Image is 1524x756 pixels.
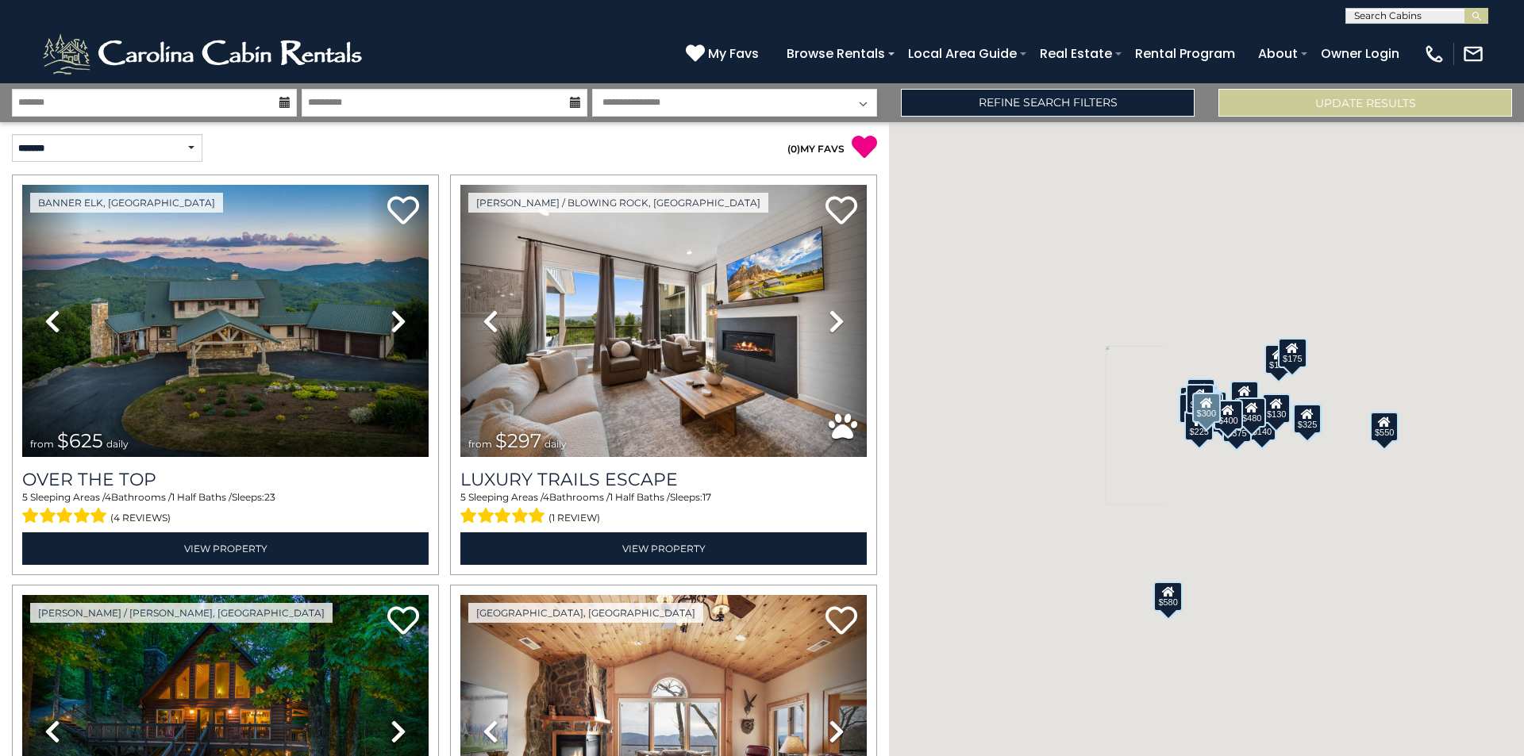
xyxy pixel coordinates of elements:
[1230,381,1259,411] div: $349
[1462,43,1484,65] img: mail-regular-white.png
[1313,40,1407,67] a: Owner Login
[702,491,711,503] span: 17
[548,508,600,528] span: (1 review)
[460,532,867,565] a: View Property
[460,491,466,503] span: 5
[387,194,419,228] a: Add to favorites
[1293,404,1322,434] div: $325
[791,143,797,155] span: 0
[106,438,129,450] span: daily
[1370,411,1399,441] div: $550
[787,143,845,155] a: (0)MY FAVS
[105,491,111,503] span: 4
[708,44,759,63] span: My Favs
[900,40,1025,67] a: Local Area Guide
[22,185,429,457] img: thumbnail_167153549.jpeg
[460,185,867,457] img: thumbnail_168695581.jpeg
[22,490,429,528] div: Sleeping Areas / Bathrooms / Sleeps:
[545,438,567,450] span: daily
[30,603,333,623] a: [PERSON_NAME] / [PERSON_NAME], [GEOGRAPHIC_DATA]
[825,604,857,639] a: Add to favorites
[468,603,703,623] a: [GEOGRAPHIC_DATA], [GEOGRAPHIC_DATA]
[22,491,28,503] span: 5
[468,438,492,450] span: from
[1032,40,1120,67] a: Real Estate
[387,604,419,639] a: Add to favorites
[1186,383,1214,413] div: $425
[901,89,1195,117] a: Refine Search Filters
[264,491,275,503] span: 23
[543,491,549,503] span: 4
[460,469,867,490] a: Luxury Trails Escape
[1127,40,1243,67] a: Rental Program
[1262,393,1291,424] div: $130
[825,194,857,228] a: Add to favorites
[468,193,768,213] a: [PERSON_NAME] / Blowing Rock, [GEOGRAPHIC_DATA]
[1192,393,1221,423] div: $300
[460,490,867,528] div: Sleeping Areas / Bathrooms / Sleeps:
[1184,411,1213,441] div: $225
[787,143,800,155] span: ( )
[110,508,171,528] span: (4 reviews)
[1250,40,1306,67] a: About
[1222,412,1251,442] div: $375
[1423,43,1445,65] img: phone-regular-white.png
[22,532,429,565] a: View Property
[686,44,763,64] a: My Favs
[57,429,103,452] span: $625
[1214,399,1242,429] div: $400
[1248,410,1276,440] div: $140
[495,429,541,452] span: $297
[1187,378,1215,408] div: $125
[1237,397,1266,427] div: $480
[1264,344,1293,374] div: $175
[610,491,670,503] span: 1 Half Baths /
[1278,337,1307,367] div: $175
[1153,581,1182,611] div: $580
[779,40,893,67] a: Browse Rentals
[40,30,369,78] img: White-1-2.png
[30,193,223,213] a: Banner Elk, [GEOGRAPHIC_DATA]
[22,469,429,490] a: Over The Top
[1218,89,1512,117] button: Update Results
[1179,393,1207,423] div: $230
[30,438,54,450] span: from
[171,491,232,503] span: 1 Half Baths /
